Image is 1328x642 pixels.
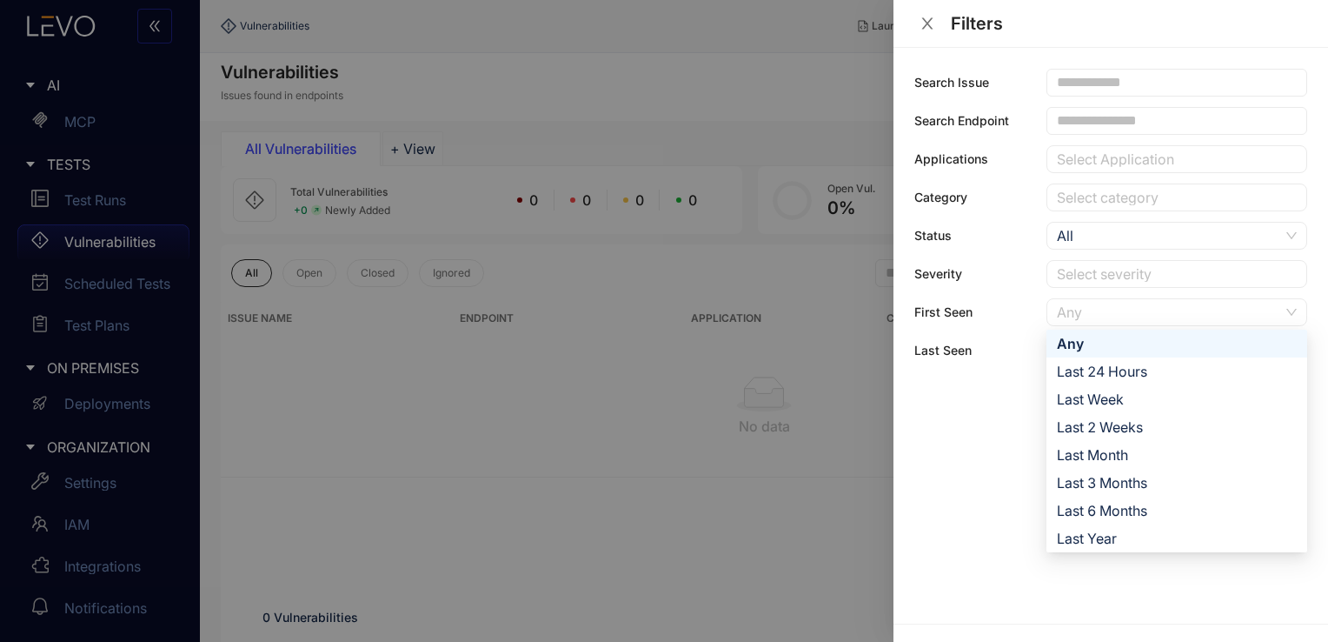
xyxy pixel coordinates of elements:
[914,305,973,319] label: First Seen
[914,152,988,166] label: Applications
[951,14,1307,33] div: Filters
[1057,338,1279,364] div: Last Month
[1057,299,1279,325] div: Any
[914,15,940,33] button: Close
[914,344,972,358] label: Last Seen
[914,191,967,204] label: Category
[914,76,989,90] label: Search Issue
[920,16,935,31] span: close
[914,267,962,281] label: Severity
[1057,223,1297,249] span: All
[914,229,952,243] label: Status
[914,114,1009,128] label: Search Endpoint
